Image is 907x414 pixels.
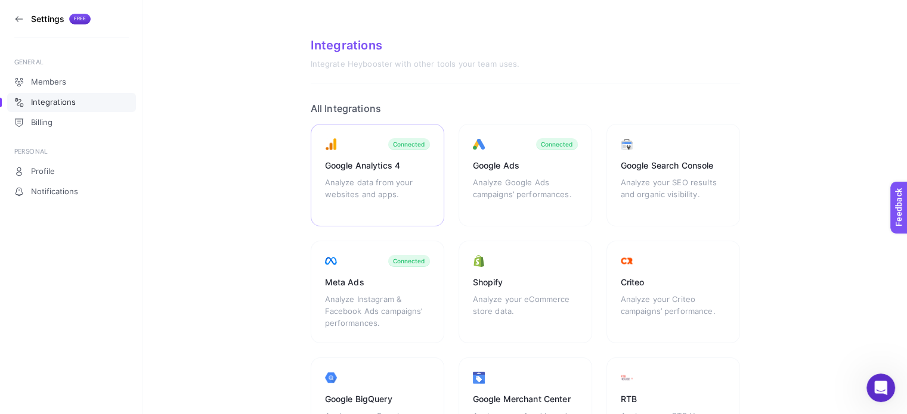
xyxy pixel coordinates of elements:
a: Notifications [7,182,136,201]
div: Connected [393,141,425,148]
span: Billing [31,118,52,127]
div: Analyze data from your websites and apps. [325,176,430,212]
div: GENERAL [14,57,129,67]
div: Google Analytics 4 [325,160,430,172]
a: Profile [7,162,136,181]
div: Google Ads [473,160,578,172]
div: Integrations [311,38,740,52]
div: Analyze your Criteo campaigns’ performance. [621,293,726,329]
div: Criteo [621,276,726,288]
div: RTB [621,393,726,405]
div: Analyze your SEO results and organic visibility. [621,176,726,212]
h3: Settings [31,14,64,24]
span: Notifications [31,187,78,197]
span: Feedback [7,4,45,13]
a: Integrations [7,93,136,112]
div: PERSONAL [14,147,129,156]
div: Analyze Instagram & Facebook Ads campaigns’ performances. [325,293,430,329]
span: Free [74,16,86,22]
div: Integrate Heybooster with other tools your team uses. [311,60,740,69]
div: Connected [393,257,425,264]
span: Profile [31,167,55,176]
div: Google Merchant Center [473,393,578,405]
iframe: Intercom live chat [866,373,895,402]
div: Analyze your eCommerce store data. [473,293,578,329]
a: Members [7,73,136,92]
div: Connected [541,141,573,148]
div: Google BigQuery [325,393,430,405]
a: Billing [7,113,136,132]
div: Meta Ads [325,276,430,288]
span: Integrations [31,98,76,107]
h2: All Integrations [311,102,740,114]
div: Analyze Google Ads campaigns’ performances. [473,176,578,212]
div: Google Search Console [621,160,726,172]
div: Shopify [473,276,578,288]
span: Members [31,77,66,87]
